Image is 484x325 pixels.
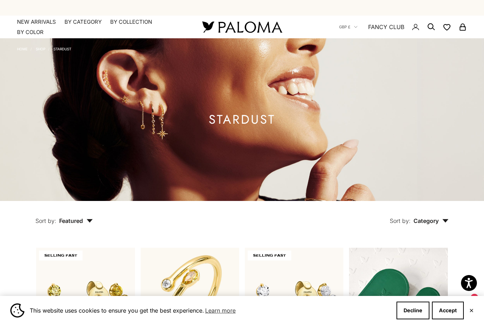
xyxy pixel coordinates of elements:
[373,201,465,231] button: Sort by: Category
[390,217,411,224] span: Sort by:
[248,251,291,260] span: SELLING FAST
[209,115,275,124] h1: Stardust
[39,251,83,260] span: SELLING FAST
[110,18,152,26] summary: By Collection
[339,24,350,30] span: GBP £
[368,22,404,32] a: FANCY CLUB
[17,47,28,51] a: Home
[35,217,56,224] span: Sort by:
[432,302,464,319] button: Accept
[396,302,429,319] button: Decline
[413,217,449,224] span: Category
[10,303,24,318] img: Cookie banner
[339,24,358,30] button: GBP £
[36,47,45,51] a: Shop
[17,18,185,36] nav: Primary navigation
[30,305,391,316] span: This website uses cookies to ensure you get the best experience.
[17,45,71,51] nav: Breadcrumb
[339,16,467,38] nav: Secondary navigation
[17,29,44,36] summary: By Color
[54,47,71,51] a: Stardust
[469,308,474,313] button: Close
[204,305,237,316] a: Learn more
[59,217,93,224] span: Featured
[19,201,109,231] button: Sort by: Featured
[64,18,102,26] summary: By Category
[17,18,56,26] a: NEW ARRIVALS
